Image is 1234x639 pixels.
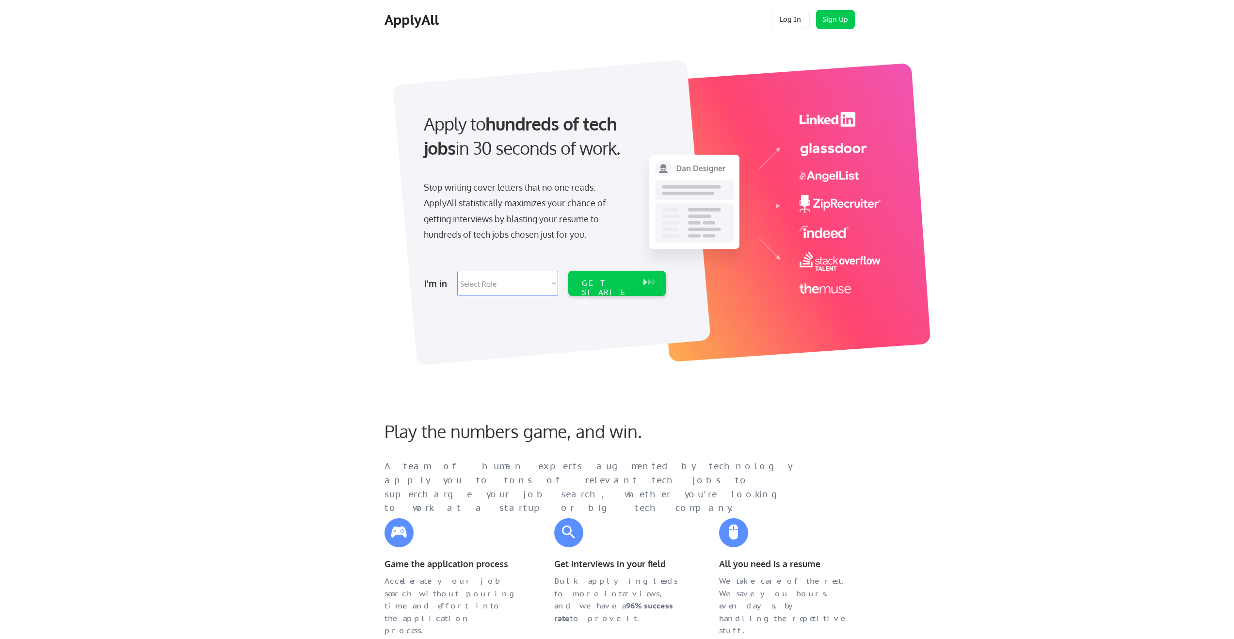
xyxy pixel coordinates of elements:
div: GET STARTED [582,279,634,307]
div: All you need is a resume [719,557,850,571]
strong: hundreds of tech jobs [424,113,621,159]
div: We take care of the rest. We save you hours, even days, by handling the repetitive stuff. [719,575,850,637]
div: ApplyAll [385,12,442,28]
div: Game the application process [385,557,515,571]
div: Apply to in 30 seconds of work. [424,112,662,161]
button: Sign Up [816,10,855,29]
div: A team of human experts augmented by technology apply you to tons of relevant tech jobs to superc... [385,459,811,515]
div: Play the numbers game, and win. [385,421,685,442]
strong: 96% success rate [554,601,675,623]
div: Stop writing cover letters that no one reads. ApplyAll statistically maximizes your chance of get... [424,180,623,243]
div: I'm in [424,276,451,291]
button: Log In [771,10,810,29]
div: Accelerate your job search without pouring time and effort into the application process. [385,575,515,637]
div: Bulk applying leads to more interviews, and we have a to prove it. [554,575,685,624]
div: Get interviews in your field [554,557,685,571]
